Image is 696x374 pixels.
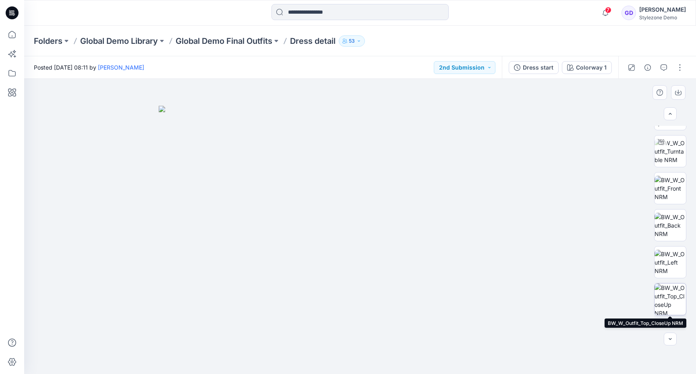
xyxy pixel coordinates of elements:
div: [PERSON_NAME] [639,5,686,14]
a: Folders [34,35,62,47]
button: Colorway 1 [562,61,612,74]
div: Dress start [523,63,553,72]
a: [PERSON_NAME] [98,64,144,71]
img: BW_W_Outfit_Left NRM [655,250,686,275]
button: Dress start [509,61,559,74]
div: Colorway 1 [576,63,607,72]
span: 7 [605,7,611,13]
img: BW_W_Outfit_Back NRM [655,213,686,238]
img: BW_W_Outfit_Front NRM [655,176,686,201]
img: eyJhbGciOiJIUzI1NiIsImtpZCI6IjAiLCJzbHQiOiJzZXMiLCJ0eXAiOiJKV1QifQ.eyJkYXRhIjp7InR5cGUiOiJzdG9yYW... [159,106,561,374]
a: Global Demo Library [80,35,158,47]
button: Details [641,61,654,74]
span: Posted [DATE] 08:11 by [34,63,144,72]
img: BW_W_Outfit_Top_CloseUp NRM [655,284,686,315]
a: Global Demo Final Outfits [176,35,272,47]
p: Dress detail [290,35,336,47]
div: GD [621,6,636,20]
img: BW_W_Outfit_Bottom_CloseUp NRM [655,321,686,352]
p: 53 [349,37,355,45]
img: BW_W_Outfit_Turntable NRM [655,139,686,164]
div: Stylezone Demo [639,14,686,21]
button: 53 [339,35,365,47]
